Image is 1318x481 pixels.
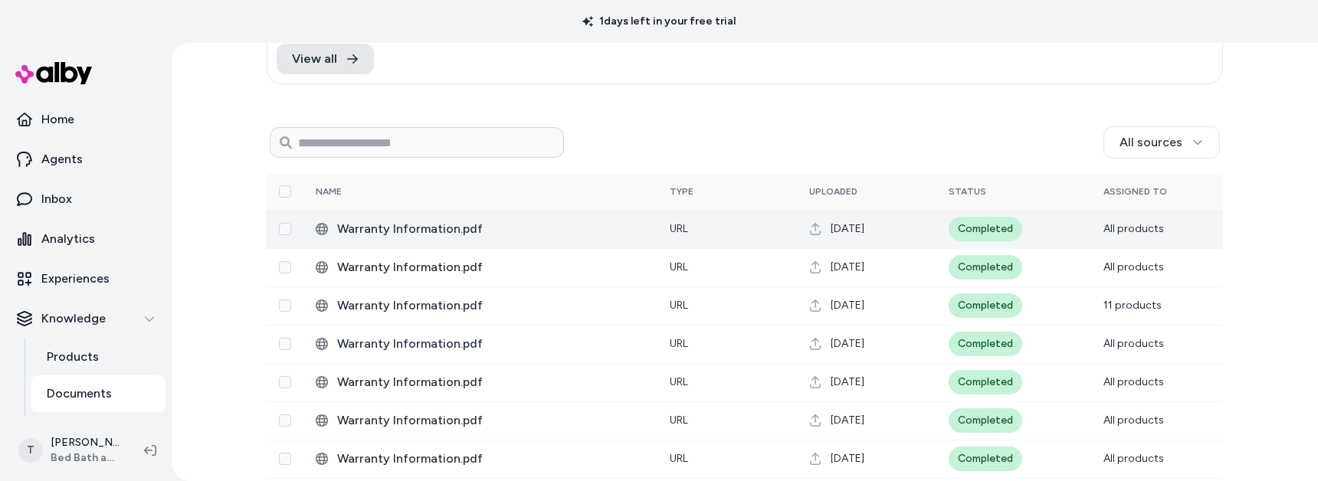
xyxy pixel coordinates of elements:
button: T[PERSON_NAME]Bed Bath and Beyond [9,426,132,475]
a: Documents [31,375,166,412]
span: Warranty Information.pdf [337,373,645,391]
div: Name [316,185,431,198]
button: Select row [279,261,291,273]
div: Warranty Information.pdf [316,258,645,276]
button: Select row [279,223,291,235]
div: Completed [949,332,1022,356]
p: Documents [47,384,112,403]
button: Select row [279,414,291,427]
span: Warranty Information.pdf [337,450,645,468]
div: Completed [949,217,1022,241]
span: [DATE] [831,336,864,352]
div: Completed [949,408,1022,433]
span: Warranty Information.pdf [337,258,645,276]
span: All products [1103,222,1164,235]
span: Warranty Information.pdf [337,335,645,353]
img: alby Logo [15,62,92,84]
a: Analytics [6,221,166,257]
span: URL [670,299,688,312]
span: [DATE] [831,375,864,390]
a: Agents [6,141,166,178]
p: Experiences [41,270,110,288]
span: Uploaded [809,186,857,197]
span: URL [670,337,688,350]
button: Knowledge [6,300,166,337]
div: Warranty Information.pdf [316,450,645,468]
span: Status [949,186,986,197]
button: Select row [279,376,291,388]
div: Completed [949,293,1022,318]
p: Inbox [41,190,72,208]
a: Inbox [6,181,166,218]
span: All products [1103,337,1164,350]
span: URL [670,260,688,273]
button: Select row [279,338,291,350]
p: [PERSON_NAME] [51,435,120,450]
span: URL [670,375,688,388]
span: [DATE] [831,298,864,313]
span: View all [292,50,337,68]
span: Warranty Information.pdf [337,411,645,430]
span: All products [1103,260,1164,273]
a: Home [6,101,166,138]
span: [DATE] [831,260,864,275]
div: Completed [949,370,1022,394]
div: Warranty Information.pdf [316,335,645,353]
div: Completed [949,255,1022,280]
span: URL [670,452,688,465]
span: Warranty Information.pdf [337,296,645,315]
span: All products [1103,414,1164,427]
button: Select row [279,299,291,312]
span: T [18,438,43,463]
button: Select row [279,453,291,465]
span: 11 products [1103,299,1162,312]
span: All products [1103,375,1164,388]
p: Knowledge [41,309,106,328]
a: Products [31,339,166,375]
span: [DATE] [831,451,864,466]
p: Agents [41,150,83,169]
span: All products [1103,452,1164,465]
div: Completed [949,447,1022,471]
span: [DATE] [831,221,864,237]
p: Home [41,110,74,129]
button: All sources [1103,126,1220,159]
div: Warranty Information.pdf [316,373,645,391]
p: Analytics [41,230,95,248]
a: View all [277,44,374,74]
span: URL [670,222,688,235]
span: All sources [1120,133,1182,152]
span: Bed Bath and Beyond [51,450,120,466]
div: Warranty Information.pdf [316,411,645,430]
span: Assigned To [1103,186,1167,197]
span: [DATE] [831,413,864,428]
a: Experiences [6,260,166,297]
button: Select all [279,185,291,198]
p: 1 days left in your free trial [573,14,745,29]
span: URL [670,414,688,427]
p: Products [47,348,99,366]
div: Warranty Information.pdf [316,220,645,238]
div: Warranty Information.pdf [316,296,645,315]
span: Warranty Information.pdf [337,220,645,238]
span: Type [670,186,693,197]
